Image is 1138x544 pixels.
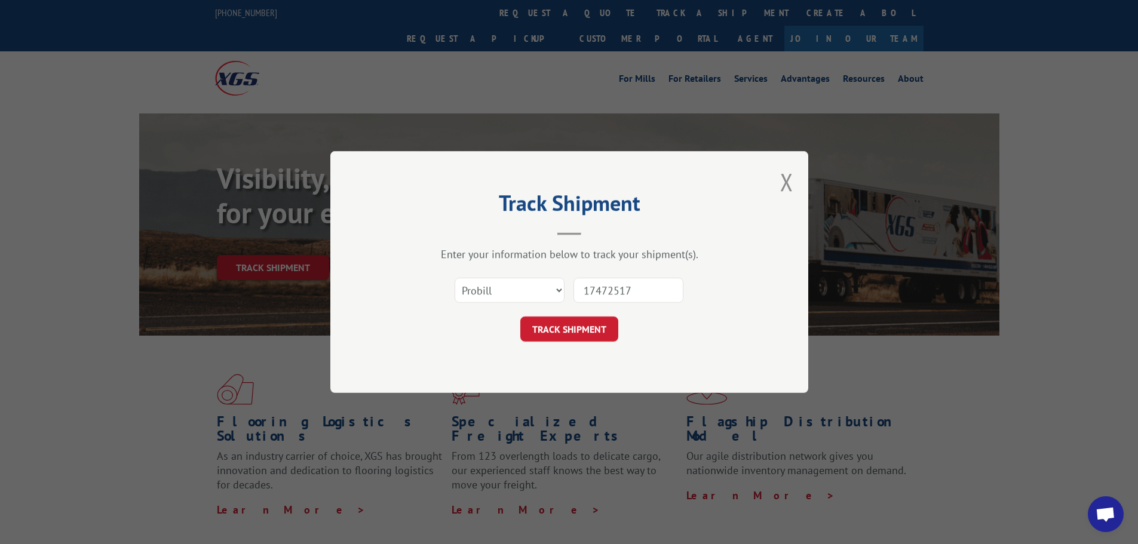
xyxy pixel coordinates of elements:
input: Number(s) [573,278,683,303]
h2: Track Shipment [390,195,749,217]
button: Close modal [780,166,793,198]
div: Open chat [1088,496,1124,532]
div: Enter your information below to track your shipment(s). [390,247,749,261]
button: TRACK SHIPMENT [520,316,618,342]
